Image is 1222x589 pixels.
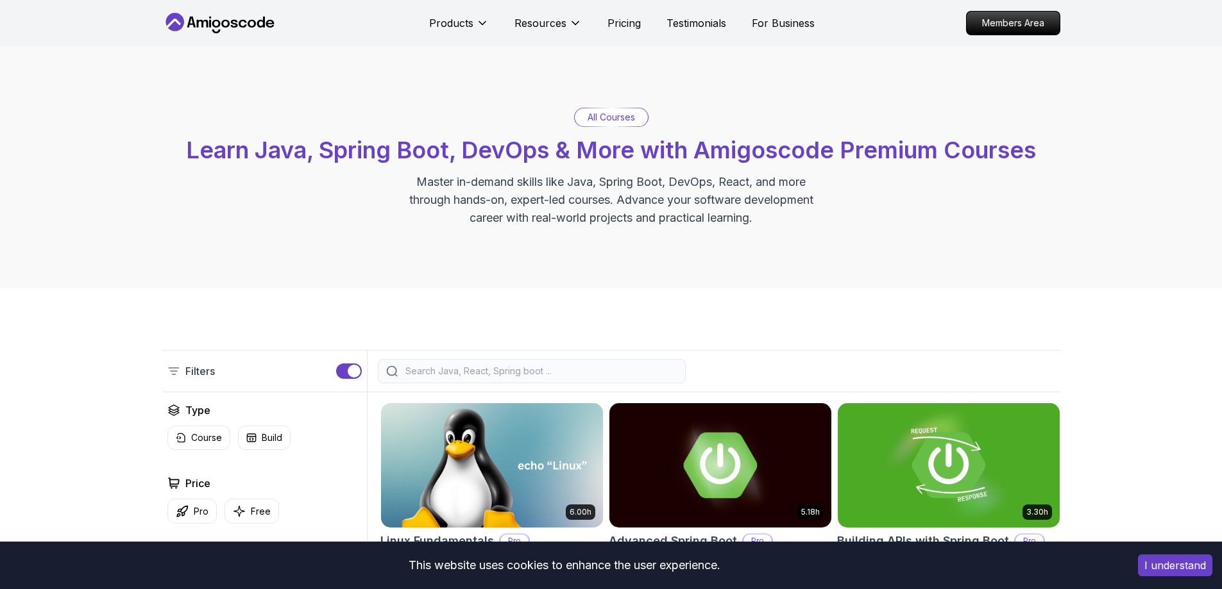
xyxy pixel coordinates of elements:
[1026,507,1048,517] p: 3.30h
[500,535,529,547] p: Pro
[1138,554,1212,576] button: Accept cookies
[967,12,1060,35] p: Members Area
[743,535,772,547] p: Pro
[185,363,215,379] p: Filters
[588,111,635,124] p: All Courses
[238,426,291,450] button: Build
[514,15,566,31] p: Resources
[609,403,831,527] img: Advanced Spring Boot card
[838,403,1060,527] img: Building APIs with Spring Boot card
[666,15,726,31] a: Testimonials
[429,15,489,41] button: Products
[570,507,591,517] p: 6.00h
[186,136,1036,164] span: Learn Java, Spring Boot, DevOps & More with Amigoscode Premium Courses
[225,499,279,524] button: Free
[1015,535,1044,547] p: Pro
[167,426,230,450] button: Course
[514,15,582,41] button: Resources
[381,403,603,527] img: Linux Fundamentals card
[752,15,815,31] a: For Business
[191,431,222,444] p: Course
[380,402,604,579] a: Linux Fundamentals card6.00hLinux FundamentalsProLearn the fundamentals of Linux and how to use t...
[429,15,473,31] p: Products
[262,431,282,444] p: Build
[185,476,210,491] h2: Price
[966,11,1060,35] a: Members Area
[837,532,1009,550] h2: Building APIs with Spring Boot
[801,507,820,517] p: 5.18h
[194,505,208,518] p: Pro
[251,505,271,518] p: Free
[403,365,677,377] input: Search Java, React, Spring boot ...
[380,532,494,550] h2: Linux Fundamentals
[10,551,1119,579] div: This website uses cookies to enhance the user experience.
[609,532,737,550] h2: Advanced Spring Boot
[185,402,210,418] h2: Type
[607,15,641,31] a: Pricing
[396,173,827,227] p: Master in-demand skills like Java, Spring Boot, DevOps, React, and more through hands-on, expert-...
[167,499,217,524] button: Pro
